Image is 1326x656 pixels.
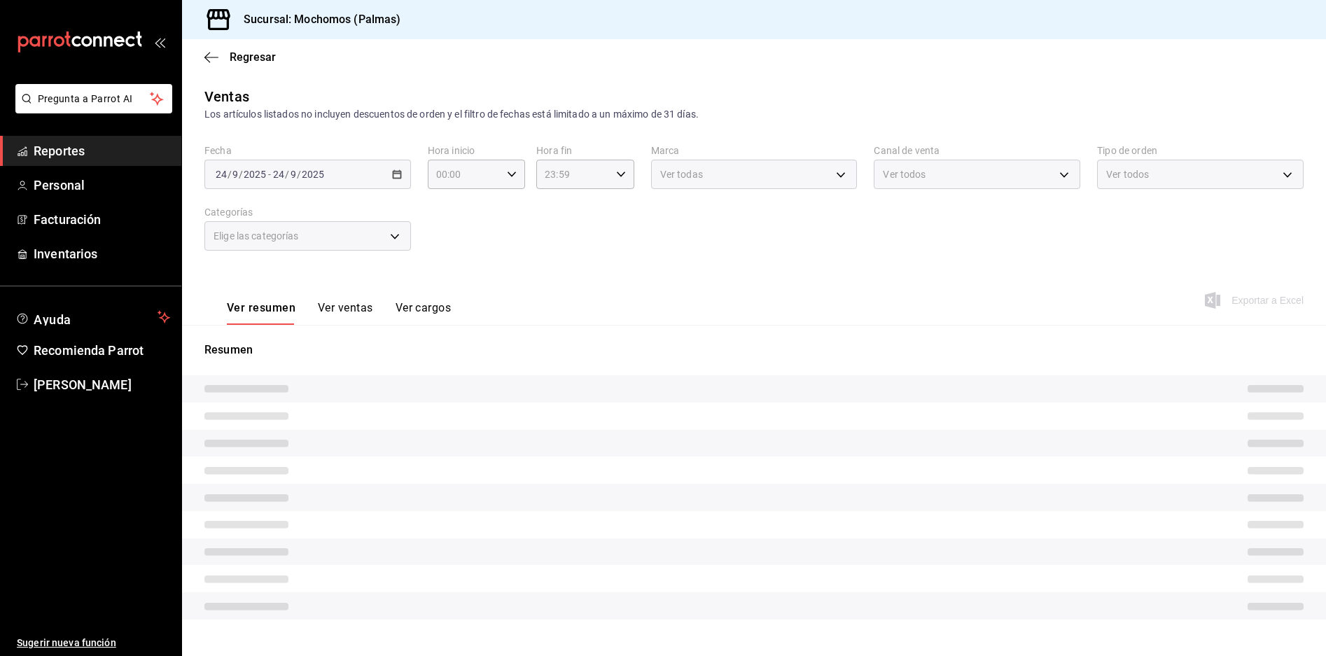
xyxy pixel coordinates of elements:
span: - [268,169,271,180]
label: Tipo de orden [1097,146,1304,155]
input: -- [290,169,297,180]
span: Pregunta a Parrot AI [38,92,151,106]
input: -- [215,169,228,180]
p: Resumen [204,342,1304,358]
span: Ver todos [883,167,926,181]
span: Ayuda [34,309,152,326]
span: Ver todos [1106,167,1149,181]
span: / [228,169,232,180]
div: Los artículos listados no incluyen descuentos de orden y el filtro de fechas está limitado a un m... [204,107,1304,122]
div: navigation tabs [227,301,451,325]
button: Ver resumen [227,301,295,325]
span: Personal [34,176,170,195]
span: [PERSON_NAME] [34,375,170,394]
span: Facturación [34,210,170,229]
span: Ver todas [660,167,703,181]
input: -- [232,169,239,180]
input: ---- [301,169,325,180]
button: Ver cargos [396,301,452,325]
span: Regresar [230,50,276,64]
div: Ventas [204,86,249,107]
label: Hora inicio [428,146,525,155]
label: Canal de venta [874,146,1080,155]
span: Recomienda Parrot [34,341,170,360]
button: Ver ventas [318,301,373,325]
span: Inventarios [34,244,170,263]
button: Pregunta a Parrot AI [15,84,172,113]
span: Sugerir nueva función [17,636,170,650]
label: Categorías [204,207,411,217]
span: / [285,169,289,180]
span: Elige las categorías [214,229,299,243]
label: Hora fin [536,146,634,155]
input: ---- [243,169,267,180]
span: / [239,169,243,180]
label: Fecha [204,146,411,155]
label: Marca [651,146,858,155]
button: open_drawer_menu [154,36,165,48]
span: Reportes [34,141,170,160]
button: Regresar [204,50,276,64]
input: -- [272,169,285,180]
h3: Sucursal: Mochomos (Palmas) [232,11,401,28]
span: / [297,169,301,180]
a: Pregunta a Parrot AI [10,102,172,116]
